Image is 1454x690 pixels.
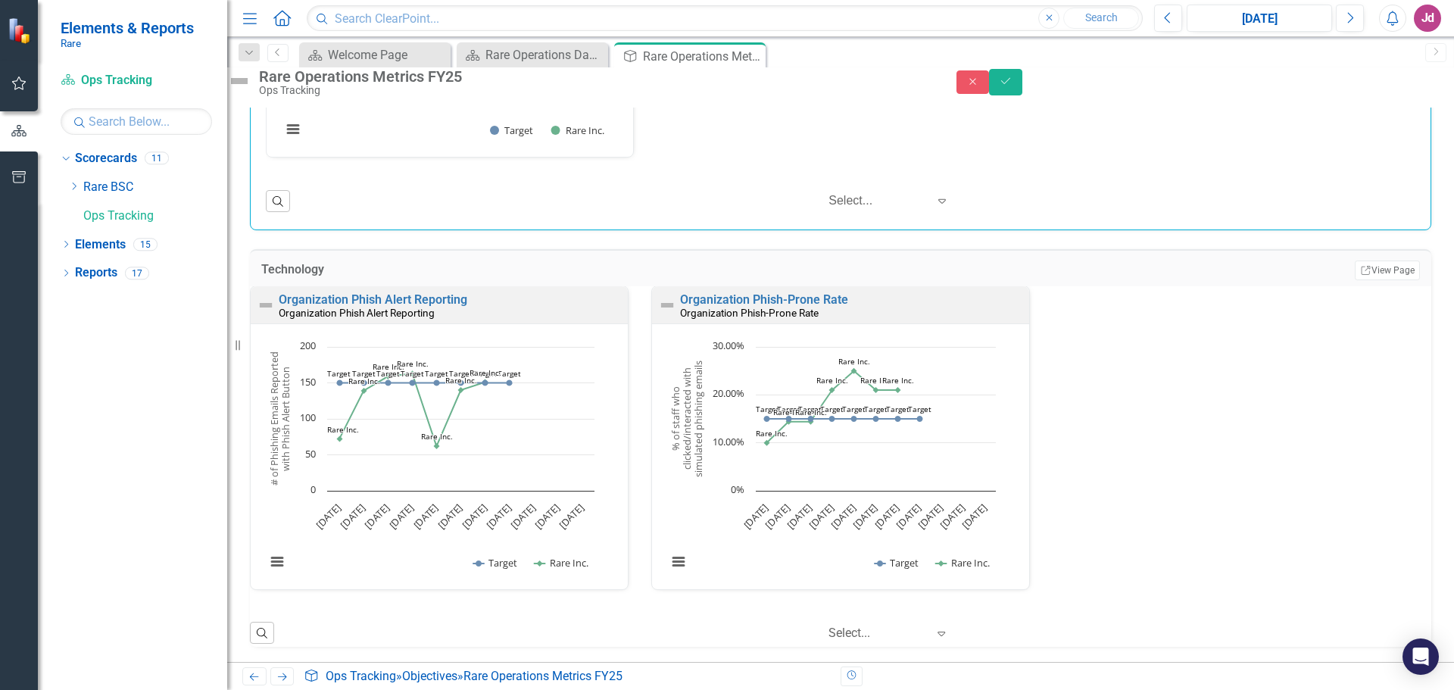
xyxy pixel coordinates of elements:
small: Rare [61,37,194,49]
button: Show Target [490,123,534,137]
button: Show Rare Inc. [936,556,991,570]
path: Sep 2025, 150. Target. [507,379,513,386]
path: Feb 2025, 150. Target. [337,379,343,386]
text: [DATE] [806,501,836,531]
a: Reports [75,264,117,282]
text: Target [756,404,779,414]
text: Target [498,368,521,379]
text: Rare Inc. [327,424,359,435]
svg: Interactive chart [660,339,1003,585]
img: ClearPoint Strategy [8,17,34,44]
text: 0% [731,482,744,496]
text: Target [449,368,473,379]
text: Rare Inc. [860,375,892,386]
path: May 2025, 21. Rare Inc.. [828,387,835,393]
text: Rare Inc. [773,407,805,417]
div: Open Intercom Messenger [1403,638,1439,675]
text: Rare Inc. [756,428,788,439]
div: 17 [125,267,149,279]
path: Jul 2025, 140. Rare Inc.. [458,387,464,393]
a: Rare BSC [83,179,227,196]
text: 20.00% [713,386,744,400]
div: Jd [1414,5,1441,32]
text: 0 [310,482,316,496]
text: [DATE] [337,501,367,531]
span: Search [1085,11,1118,23]
a: Organization Phish-Prone Rate [680,292,848,307]
small: Organization Phish Alert Reporting [279,307,435,319]
text: % of staff who clicked/interacted with simulated phishing emails [669,361,705,477]
button: Show Rare Inc. [551,123,605,137]
a: Ops Tracking [326,669,396,683]
img: Not Defined [227,69,251,93]
text: [DATE] [872,501,902,531]
input: Search ClearPoint... [307,5,1143,32]
path: Jun 2025, 150. Target. [434,379,440,386]
text: # of Phishing Emails Reported with Phish Alert Button [267,351,292,485]
text: 100 [300,411,316,424]
span: Elements & Reports [61,19,194,37]
text: [DATE] [850,501,880,531]
text: [DATE] [435,501,465,531]
button: View chart menu, Chart [282,119,304,140]
path: Mar 2025, 15. Target. [785,416,791,422]
text: [DATE] [937,501,967,531]
input: Search Below... [61,108,212,135]
div: 11 [145,152,169,165]
path: May 2025, 15. Target. [828,416,835,422]
path: Jun 2025, 25. Rare Inc.. [850,368,856,374]
a: Scorecards [75,150,137,167]
div: » » [304,668,829,685]
path: Jun 2025, 62. Rare Inc.. [434,443,440,449]
text: 200 [300,339,316,352]
svg: Interactive chart [258,339,602,585]
a: Ops Tracking [83,208,227,225]
text: [DATE] [556,501,586,531]
text: [DATE] [915,501,945,531]
div: Rare Operations Metrics FY25 [259,68,926,85]
path: Apr 2025, 150. Target. [385,379,392,386]
button: Search [1063,8,1139,29]
text: 50 [305,447,316,461]
text: Target [425,368,448,379]
text: [DATE] [362,501,392,531]
text: [DATE] [507,501,538,531]
text: [DATE] [959,501,989,531]
text: [DATE] [313,501,343,531]
text: Rare Inc. [397,358,429,369]
small: Organization Phish-Prone Rate [680,307,819,319]
path: Aug 2025, 150. Target. [482,379,488,386]
text: Target [376,368,400,379]
img: Not Defined [257,296,275,314]
text: [DATE] [893,501,923,531]
text: [DATE] [763,501,793,531]
text: [DATE] [532,501,562,531]
img: Not Defined [658,296,676,314]
text: [DATE] [483,501,513,531]
button: Show Target [875,556,919,570]
div: [DATE] [1192,10,1327,28]
text: 10.00% [713,435,744,448]
a: Elements [75,236,126,254]
div: Rare Operations Metrics FY25 [643,47,762,66]
div: Chart. Highcharts interactive chart. [258,339,620,585]
text: Target [908,404,931,414]
path: Aug 2025, 21. Rare Inc.. [894,387,900,393]
text: Target [820,404,844,414]
text: [DATE] [784,501,814,531]
text: [DATE] [828,501,858,531]
text: Target [842,404,866,414]
text: Rare Inc. [470,367,501,378]
text: Target [864,404,888,414]
a: Objectives [402,669,457,683]
text: Target [352,368,376,379]
div: Chart. Highcharts interactive chart. [660,339,1022,585]
path: Jun 2025, 15. Target. [850,416,856,422]
path: Feb 2025, 15. Target. [763,416,769,422]
div: Rare Operations Dashboard [485,45,604,64]
text: Target [777,404,800,414]
text: Target [401,368,424,379]
text: Rare Inc. [816,375,848,386]
button: Show Target [473,556,518,570]
path: Feb 2025, 10. Rare Inc.. [763,440,769,446]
